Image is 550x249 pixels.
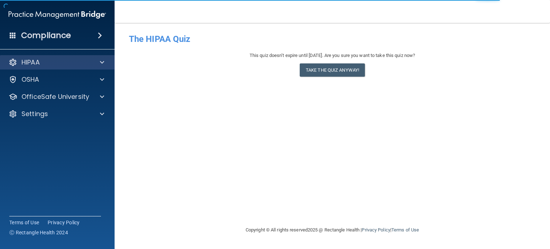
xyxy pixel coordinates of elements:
p: OfficeSafe University [21,92,89,101]
h4: Compliance [21,30,71,40]
a: Settings [9,110,104,118]
p: Settings [21,110,48,118]
h4: The HIPAA Quiz [129,34,536,44]
button: Take the quiz anyway! [300,63,365,77]
div: Copyright © All rights reserved 2025 @ Rectangle Health | | [202,219,463,241]
a: Terms of Use [9,219,39,226]
div: This quiz doesn’t expire until [DATE]. Are you sure you want to take this quiz now? [129,51,536,60]
a: HIPAA [9,58,104,67]
a: OfficeSafe University [9,92,104,101]
a: Privacy Policy [48,219,80,226]
a: Terms of Use [391,227,419,233]
span: Ⓒ Rectangle Health 2024 [9,229,68,236]
a: Privacy Policy [362,227,390,233]
a: OSHA [9,75,104,84]
img: PMB logo [9,8,106,22]
p: HIPAA [21,58,40,67]
p: OSHA [21,75,39,84]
